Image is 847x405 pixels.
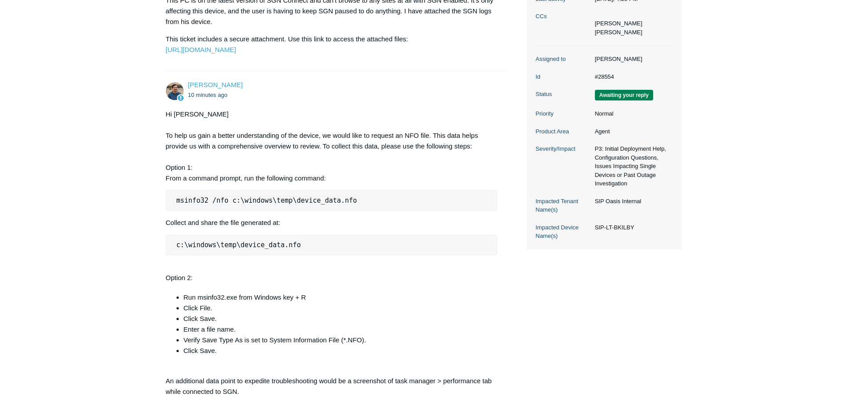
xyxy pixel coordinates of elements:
span: We are waiting for you to respond [595,90,653,100]
dt: Severity/Impact [536,144,590,153]
dt: Status [536,90,590,99]
a: [URL][DOMAIN_NAME] [166,46,236,53]
dt: Impacted Tenant Name(s) [536,197,590,214]
dt: Assigned to [536,55,590,64]
dd: Normal [590,109,673,118]
dd: [PERSON_NAME] [590,55,673,64]
li: Christopher Boyd [595,19,642,28]
time: 09/30/2025, 16:29 [188,92,228,98]
dt: Impacted Device Name(s) [536,223,590,241]
p: This ticket includes a secure attachment. Use this link to access the attached files: [166,34,498,55]
span: Spencer Grissom [188,81,243,88]
li: Click Save. [184,313,498,324]
dd: P3: Initial Deployment Help, Configuration Questions, Issues Impacting Single Devices or Past Out... [590,144,673,188]
li: Enter a file name. [184,324,498,335]
dt: Product Area [536,127,590,136]
li: Verify Save Type As is set to System Information File (*.NFO). [184,335,498,345]
dt: CCs [536,12,590,21]
a: [PERSON_NAME] [188,81,243,88]
dt: Id [536,72,590,81]
li: Jacob Nunley [595,28,642,37]
dd: SIP Oasis Internal [590,197,673,206]
dt: Priority [536,109,590,118]
li: Run msinfo32.exe from Windows key + R [184,292,498,303]
li: Click Save. [184,345,498,356]
dd: #28554 [590,72,673,81]
li: Click File. [184,303,498,313]
dd: SIP-LT-BKILBY [590,223,673,232]
code: msinfo32 /nfo c:\windows\temp\device_data.nfo [174,196,360,205]
code: c:\windows\temp\device_data.nfo [174,241,304,249]
dd: Agent [590,127,673,136]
